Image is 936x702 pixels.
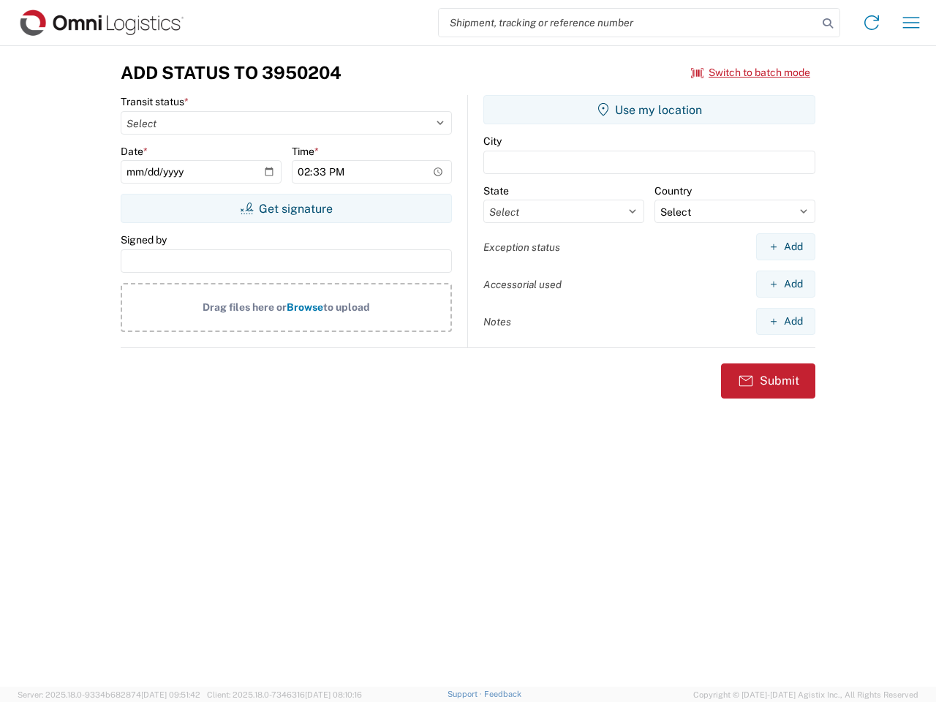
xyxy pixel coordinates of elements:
[721,363,815,399] button: Submit
[287,301,323,313] span: Browse
[121,62,341,83] h3: Add Status to 3950204
[207,690,362,699] span: Client: 2025.18.0-7346316
[483,241,560,254] label: Exception status
[292,145,319,158] label: Time
[756,308,815,335] button: Add
[654,184,692,197] label: Country
[121,194,452,223] button: Get signature
[693,688,918,701] span: Copyright © [DATE]-[DATE] Agistix Inc., All Rights Reserved
[203,301,287,313] span: Drag files here or
[756,233,815,260] button: Add
[483,278,562,291] label: Accessorial used
[141,690,200,699] span: [DATE] 09:51:42
[121,233,167,246] label: Signed by
[483,135,502,148] label: City
[484,690,521,698] a: Feedback
[323,301,370,313] span: to upload
[18,690,200,699] span: Server: 2025.18.0-9334b682874
[121,145,148,158] label: Date
[483,95,815,124] button: Use my location
[439,9,818,37] input: Shipment, tracking or reference number
[121,95,189,108] label: Transit status
[483,184,509,197] label: State
[483,315,511,328] label: Notes
[305,690,362,699] span: [DATE] 08:10:16
[448,690,484,698] a: Support
[691,61,810,85] button: Switch to batch mode
[756,271,815,298] button: Add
